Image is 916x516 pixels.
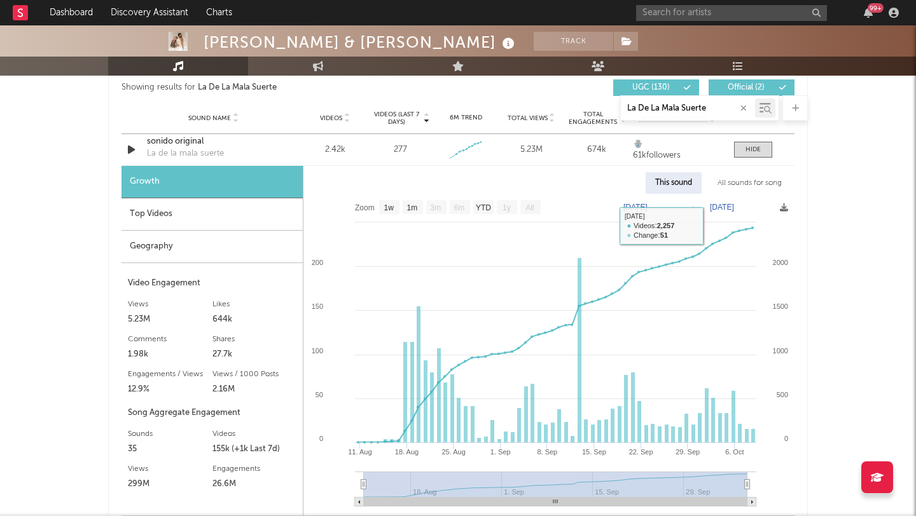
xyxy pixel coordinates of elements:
div: Engagements / Views [128,367,212,382]
text: YTD [476,203,491,212]
text: 11. Aug [348,448,371,456]
span: UGC ( 130 ) [621,84,680,92]
div: Video Engagement [128,276,296,291]
text: 50 [316,391,323,398]
text: Zoom [355,203,375,212]
div: Comments [128,332,212,347]
div: 99 + [868,3,884,13]
text: 6m [454,203,465,212]
div: Geography [121,231,303,263]
a: sonido original [147,135,280,148]
div: [PERSON_NAME] & [PERSON_NAME] [204,32,518,53]
text: 1. Sep [490,448,511,456]
div: 674k [567,144,627,156]
div: 35 [128,442,212,457]
strong: 🪬 [633,140,643,148]
button: UGC(130) [613,79,699,96]
text: → [688,203,696,212]
div: Views [128,461,212,477]
div: 299M [128,477,212,492]
text: [DATE] [623,203,648,212]
text: 1m [407,203,418,212]
div: 2.42k [305,144,364,156]
div: 2.16M [212,382,297,397]
div: 27.7k [212,347,297,362]
div: This sound [646,172,702,194]
div: Shares [212,332,297,347]
div: 155k (+1k Last 7d) [212,442,297,457]
span: Official ( 2 ) [717,84,775,92]
div: 61k followers [633,151,721,160]
text: 100 [312,347,323,355]
text: [DATE] [710,203,734,212]
div: 277 [394,144,407,156]
text: 25. Aug [441,448,465,456]
div: La De La Mala Suerte [198,80,277,95]
div: Sounds [128,426,212,442]
button: 99+ [864,8,873,18]
div: Views / 1000 Posts [212,367,297,382]
div: 5.23M [502,144,561,156]
div: Growth [121,166,303,198]
button: Official(2) [709,79,795,96]
div: Showing results for [121,79,458,96]
text: 200 [312,259,323,266]
div: 12.9% [128,382,212,397]
div: Song Aggregate Engagement [128,405,296,421]
text: 150 [312,302,323,310]
text: 500 [777,391,788,398]
text: 3m [431,203,441,212]
div: Videos [212,426,297,442]
div: La de la mala suerte [147,147,224,160]
div: All sounds for song [708,172,791,194]
text: 22. Sep [629,448,653,456]
div: 1.98k [128,347,212,362]
text: 8. Sep [537,448,557,456]
input: Search by song name or URL [621,104,755,114]
div: Top Videos [121,198,303,231]
text: 18. Aug [395,448,419,456]
text: 0 [784,435,788,442]
text: 0 [319,435,323,442]
text: All [525,203,534,212]
text: 29. Sep [676,448,700,456]
input: Search for artists [636,5,827,21]
text: 2000 [773,259,788,266]
text: 1w [384,203,394,212]
button: Track [534,32,613,51]
div: 644k [212,312,297,327]
text: 15. Sep [582,448,606,456]
div: 5.23M [128,312,212,327]
text: 1000 [773,347,788,355]
div: Likes [212,297,297,312]
a: 🪬 [633,140,721,149]
div: Views [128,297,212,312]
div: 26.6M [212,477,297,492]
text: 1y [503,203,511,212]
div: Engagements [212,461,297,477]
text: 1500 [773,302,788,310]
text: 6. Oct [725,448,744,456]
